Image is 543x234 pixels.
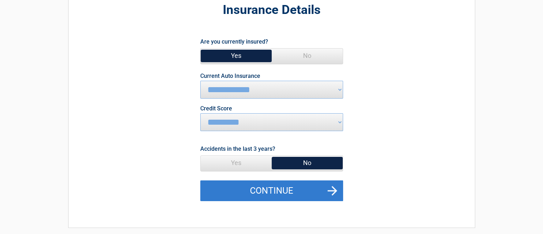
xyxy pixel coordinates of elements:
[201,156,272,170] span: Yes
[108,2,436,19] h2: Insurance Details
[200,106,232,111] label: Credit Score
[200,180,343,201] button: Continue
[200,37,268,46] label: Are you currently insured?
[272,156,343,170] span: No
[200,144,275,154] label: Accidents in the last 3 years?
[272,49,343,63] span: No
[201,49,272,63] span: Yes
[200,73,260,79] label: Current Auto Insurance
